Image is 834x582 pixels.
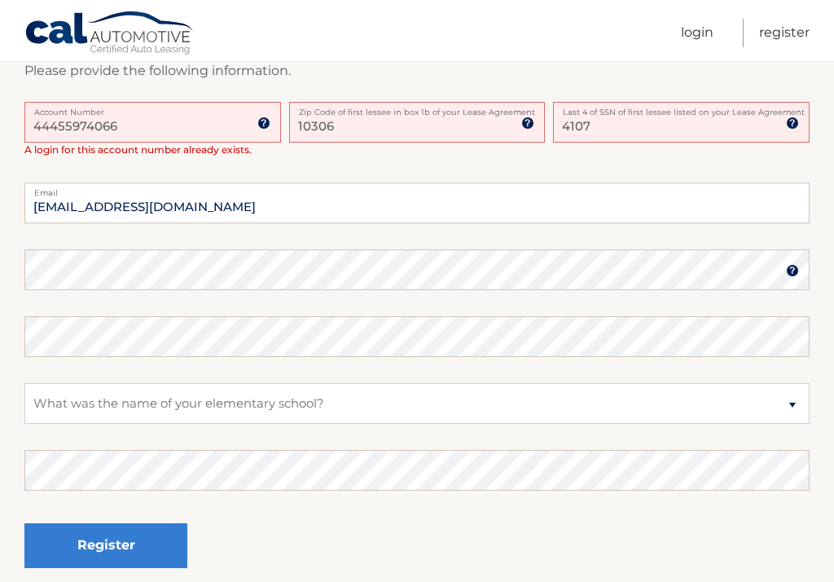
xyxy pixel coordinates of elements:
[24,183,810,223] input: Email
[24,523,187,568] button: Register
[24,102,281,143] input: Account Number
[759,19,810,47] a: Register
[553,102,810,143] input: SSN or EIN (last 4 digits only)
[24,11,195,58] a: Cal Automotive
[24,102,281,115] label: Account Number
[289,102,546,143] input: Zip Code
[24,60,810,82] p: Please provide the following information.
[289,102,546,115] label: Zip Code of first lessee in box 1b of your Lease Agreement
[553,102,810,115] label: Last 4 of SSN of first lessee listed on your Lease Agreement
[257,117,270,130] img: tooltip.svg
[24,143,252,156] span: A login for this account number already exists.
[521,117,534,130] img: tooltip.svg
[681,19,713,47] a: Login
[786,264,799,277] img: tooltip.svg
[24,183,810,196] label: Email
[786,117,799,130] img: tooltip.svg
